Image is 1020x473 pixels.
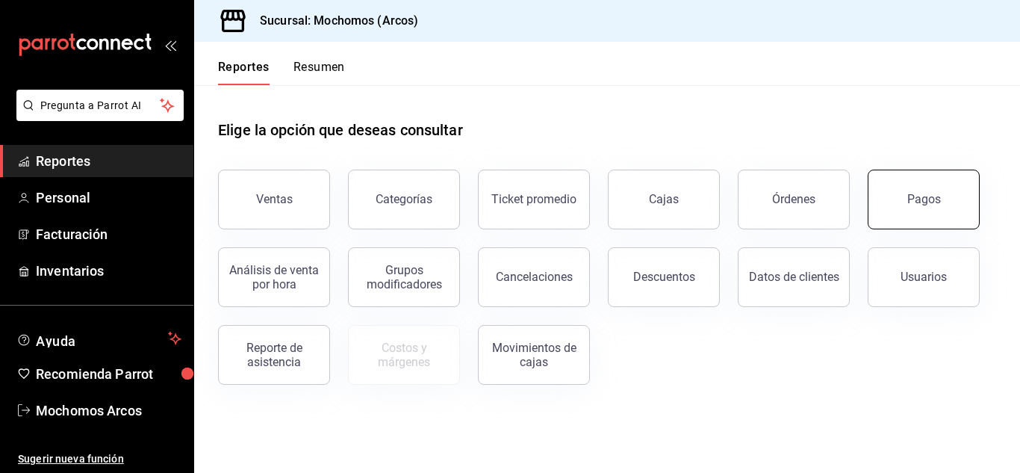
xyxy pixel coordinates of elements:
h1: Elige la opción que deseas consultar [218,119,463,141]
span: Reportes [36,151,181,171]
button: Contrata inventarios para ver este reporte [348,325,460,385]
button: Pagos [868,170,980,229]
button: Pregunta a Parrot AI [16,90,184,121]
h3: Sucursal: Mochomos (Arcos) [248,12,418,30]
div: Ticket promedio [491,192,576,206]
span: Personal [36,188,181,208]
span: Mochomos Arcos [36,401,181,421]
a: Pregunta a Parrot AI [10,108,184,124]
button: Análisis de venta por hora [218,247,330,307]
span: Recomienda Parrot [36,364,181,384]
div: Movimientos de cajas [488,341,580,369]
span: Facturación [36,224,181,244]
div: Descuentos [633,270,695,284]
button: Reportes [218,60,270,85]
div: navigation tabs [218,60,345,85]
div: Usuarios [901,270,947,284]
button: Ticket promedio [478,170,590,229]
button: Descuentos [608,247,720,307]
button: Cancelaciones [478,247,590,307]
a: Cajas [608,170,720,229]
div: Reporte de asistencia [228,341,320,369]
button: Órdenes [738,170,850,229]
div: Ventas [256,192,293,206]
button: Usuarios [868,247,980,307]
span: Sugerir nueva función [18,451,181,467]
div: Análisis de venta por hora [228,263,320,291]
button: Resumen [293,60,345,85]
span: Pregunta a Parrot AI [40,98,161,114]
div: Grupos modificadores [358,263,450,291]
div: Pagos [907,192,941,206]
div: Cancelaciones [496,270,573,284]
button: Ventas [218,170,330,229]
button: open_drawer_menu [164,39,176,51]
div: Categorías [376,192,432,206]
button: Categorías [348,170,460,229]
button: Reporte de asistencia [218,325,330,385]
div: Costos y márgenes [358,341,450,369]
button: Grupos modificadores [348,247,460,307]
div: Órdenes [772,192,815,206]
div: Cajas [649,191,680,208]
span: Inventarios [36,261,181,281]
span: Ayuda [36,330,162,347]
button: Datos de clientes [738,247,850,307]
button: Movimientos de cajas [478,325,590,385]
div: Datos de clientes [749,270,839,284]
